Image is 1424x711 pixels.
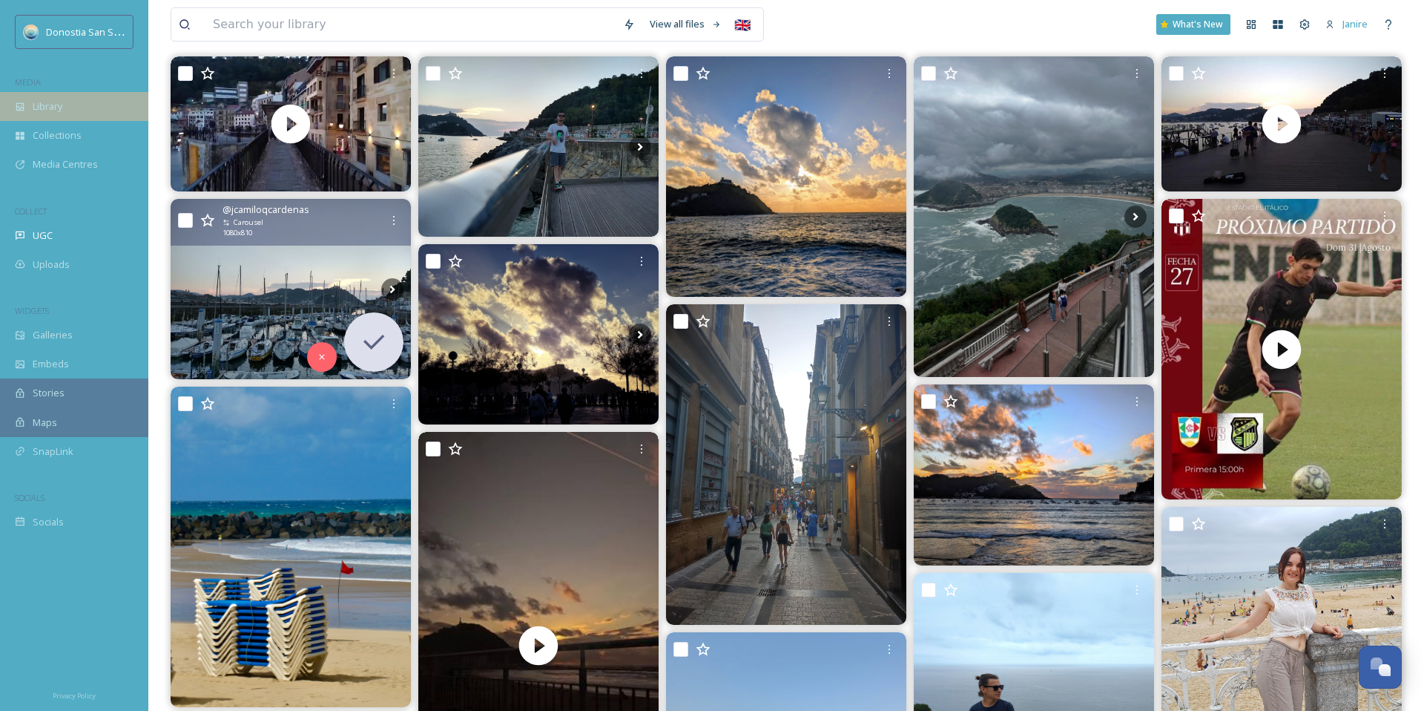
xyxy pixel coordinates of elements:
img: thumbnail [1161,199,1402,499]
span: WIDGETS [15,305,49,316]
span: SOCIALS [15,492,44,503]
button: Open Chat [1359,646,1402,689]
div: 🇬🇧 [729,11,756,38]
img: Donostia/San Sebastián 🇪🇦🌍 . . . #TBT #Septiembre #2023 #Vacaciones #Verano #TiempoEnFamilia #Don... [666,304,906,625]
img: Donostia/San Sebastián 🇪🇦🌍 . . . #TBT #Septiembre #2023 #Vacaciones #Verano #TiempoEnFamilia #Don... [418,56,659,237]
span: Embeds [33,357,69,371]
img: • i m p o s i b l e • { Sólo lo que no se ha podido dejar de querer, ni aun queriendo, nos perten... [418,244,659,425]
img: Bandera roja. Hasta las tumbonas atadas 😉 #playadelazurriola #donosti #donostia #donostiasansebas... [171,387,411,707]
a: Privacy Policy [53,686,96,704]
span: @ jcamiloqcardenas [222,203,309,217]
span: 1080 x 810 [222,228,252,238]
span: Donostia San Sebastián Turismoa [46,24,196,39]
span: SnapLink [33,445,73,459]
img: images.jpeg [24,24,39,39]
span: Maps [33,416,57,430]
span: Carousel [234,217,263,228]
video: Donostia/San Sebastián 🇪🇦🌍 . . . #TBT #Septiembre #2023 #Vacaciones #Verano #TiempoEnFamilia #Don... [1161,56,1402,191]
span: Galleries [33,328,73,342]
img: thumbnail [1161,56,1402,191]
span: COLLECT [15,206,47,217]
a: What's New [1156,14,1230,35]
img: Donostia/San Sebastián 🇪🇦🌍 . . . #TBT #Septiembre #2023 #Vacaciones #Verano #TiempoEnFamilia #Don... [171,199,411,379]
input: Search your library [205,8,616,41]
a: Janire [1318,10,1375,39]
span: Uploads [33,258,70,272]
span: Stories [33,386,65,400]
img: #paseospordonostia #igerrak #donostia # [914,384,1154,566]
img: thumbnail [171,56,411,191]
img: #sansebastian what a fantastic place to experience! 10/10 [914,56,1154,377]
a: View all files [642,10,729,39]
span: Privacy Policy [53,691,96,701]
img: #igerrak #donostia #kontxakobadia #paseospordonostia [666,56,906,297]
video: EL GRANA JUEGA EN CASA !!! Este domingo Circulo recibe a San Sebastián por la fecha 27 de la Liga... [1161,199,1402,499]
span: UGC [33,229,53,243]
span: Janire [1342,17,1368,30]
video: Donostia/San Sebastián 🇪🇦🌍 . . . #TBT #Septiembre #2023 #Vacaciones #Verano #TiempoEnFamilia #Don... [171,56,411,191]
span: Library [33,99,62,114]
span: Media Centres [33,157,98,171]
span: Collections [33,128,82,142]
span: MEDIA [15,76,41,88]
span: Socials [33,515,64,529]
